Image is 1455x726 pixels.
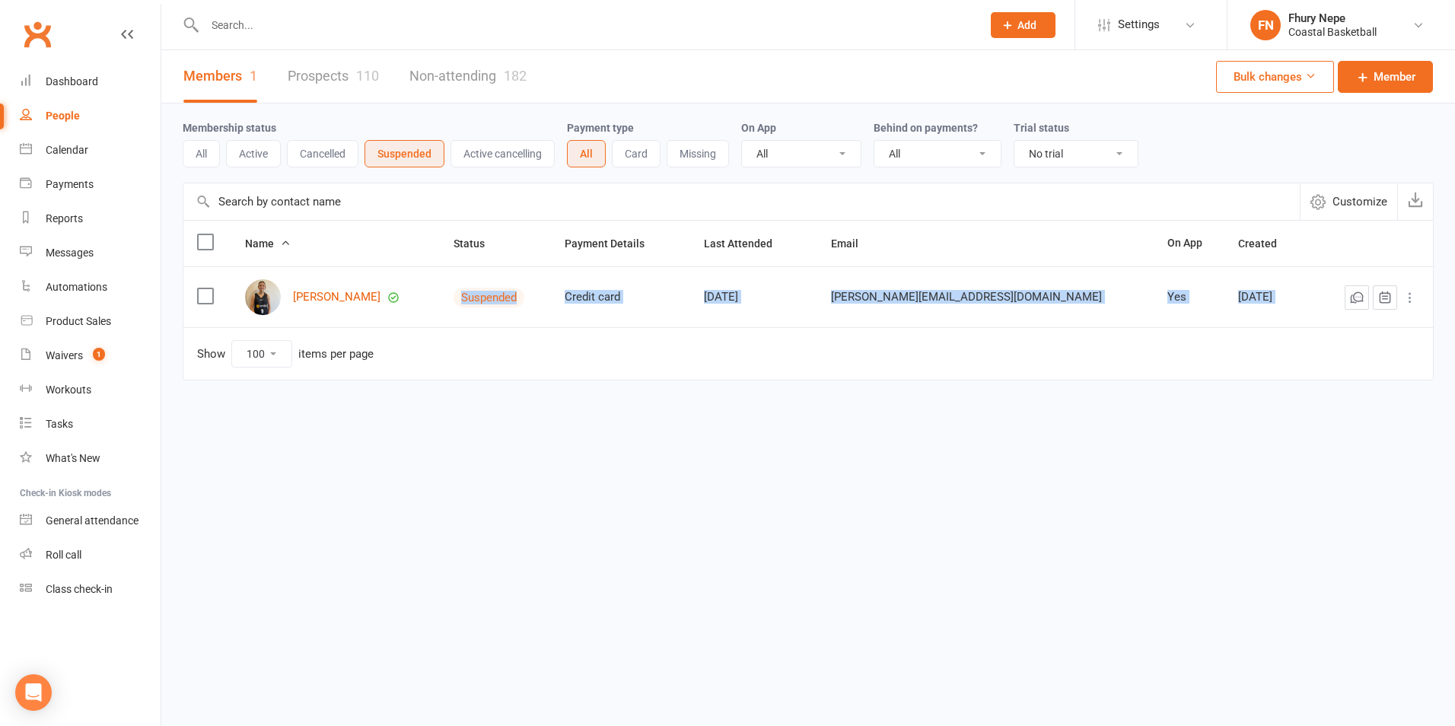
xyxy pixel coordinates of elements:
[18,15,56,53] a: Clubworx
[46,315,111,327] div: Product Sales
[288,50,379,103] a: Prospects110
[226,140,281,167] button: Active
[46,583,113,595] div: Class check-in
[667,140,729,167] button: Missing
[183,50,257,103] a: Members1
[567,140,606,167] button: All
[1238,234,1294,253] button: Created
[46,549,81,561] div: Roll call
[197,340,374,368] div: Show
[183,183,1300,220] input: Search by contact name
[46,418,73,430] div: Tasks
[1288,11,1377,25] div: Fhury Nepe
[46,144,88,156] div: Calendar
[20,133,161,167] a: Calendar
[20,373,161,407] a: Workouts
[831,234,875,253] button: Email
[20,99,161,133] a: People
[454,237,501,250] span: Status
[704,237,789,250] span: Last Attended
[1017,19,1036,31] span: Add
[1338,61,1433,93] a: Member
[1300,183,1397,220] button: Customize
[565,234,661,253] button: Payment Details
[1167,291,1210,304] div: Yes
[20,504,161,538] a: General attendance kiosk mode
[200,14,971,36] input: Search...
[20,572,161,607] a: Class kiosk mode
[565,291,677,304] div: Credit card
[46,247,94,259] div: Messages
[1014,122,1069,134] label: Trial status
[831,237,875,250] span: Email
[46,514,138,527] div: General attendance
[704,291,804,304] div: [DATE]
[245,237,291,250] span: Name
[93,348,105,361] span: 1
[20,202,161,236] a: Reports
[1238,291,1304,304] div: [DATE]
[1374,68,1415,86] span: Member
[183,140,220,167] button: All
[20,407,161,441] a: Tasks
[20,304,161,339] a: Product Sales
[287,140,358,167] button: Cancelled
[20,538,161,572] a: Roll call
[46,178,94,190] div: Payments
[46,110,80,122] div: People
[46,212,83,224] div: Reports
[1288,25,1377,39] div: Coastal Basketball
[250,68,257,84] div: 1
[356,68,379,84] div: 110
[454,288,524,307] div: Suspended
[451,140,555,167] button: Active cancelling
[1238,237,1294,250] span: Created
[567,122,634,134] label: Payment type
[20,236,161,270] a: Messages
[1118,8,1160,42] span: Settings
[20,167,161,202] a: Payments
[1332,193,1387,211] span: Customize
[46,349,83,361] div: Waivers
[46,281,107,293] div: Automations
[741,122,776,134] label: On App
[183,122,276,134] label: Membership status
[454,234,501,253] button: Status
[15,674,52,711] div: Open Intercom Messenger
[991,12,1055,38] button: Add
[1216,61,1334,93] button: Bulk changes
[293,291,380,304] a: [PERSON_NAME]
[504,68,527,84] div: 182
[20,339,161,373] a: Waivers 1
[365,140,444,167] button: Suspended
[298,348,374,361] div: items per page
[1250,10,1281,40] div: FN
[245,234,291,253] button: Name
[1154,221,1224,266] th: On App
[20,441,161,476] a: What's New
[612,140,661,167] button: Card
[20,270,161,304] a: Automations
[565,237,661,250] span: Payment Details
[20,65,161,99] a: Dashboard
[46,452,100,464] div: What's New
[874,122,978,134] label: Behind on payments?
[46,384,91,396] div: Workouts
[831,282,1102,311] span: [PERSON_NAME][EMAIL_ADDRESS][DOMAIN_NAME]
[409,50,527,103] a: Non-attending182
[704,234,789,253] button: Last Attended
[46,75,98,88] div: Dashboard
